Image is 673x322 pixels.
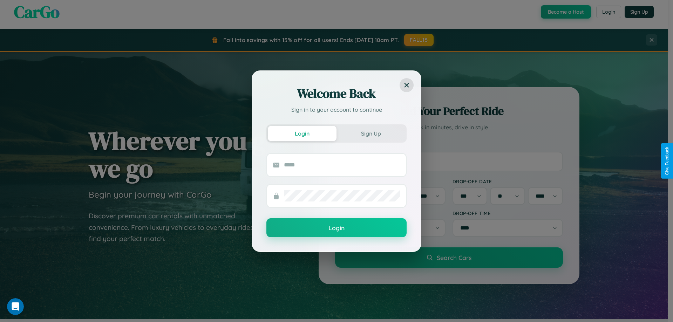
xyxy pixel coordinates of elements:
[336,126,405,141] button: Sign Up
[266,218,407,237] button: Login
[266,105,407,114] p: Sign in to your account to continue
[266,85,407,102] h2: Welcome Back
[665,147,669,175] div: Give Feedback
[268,126,336,141] button: Login
[7,298,24,315] iframe: Intercom live chat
